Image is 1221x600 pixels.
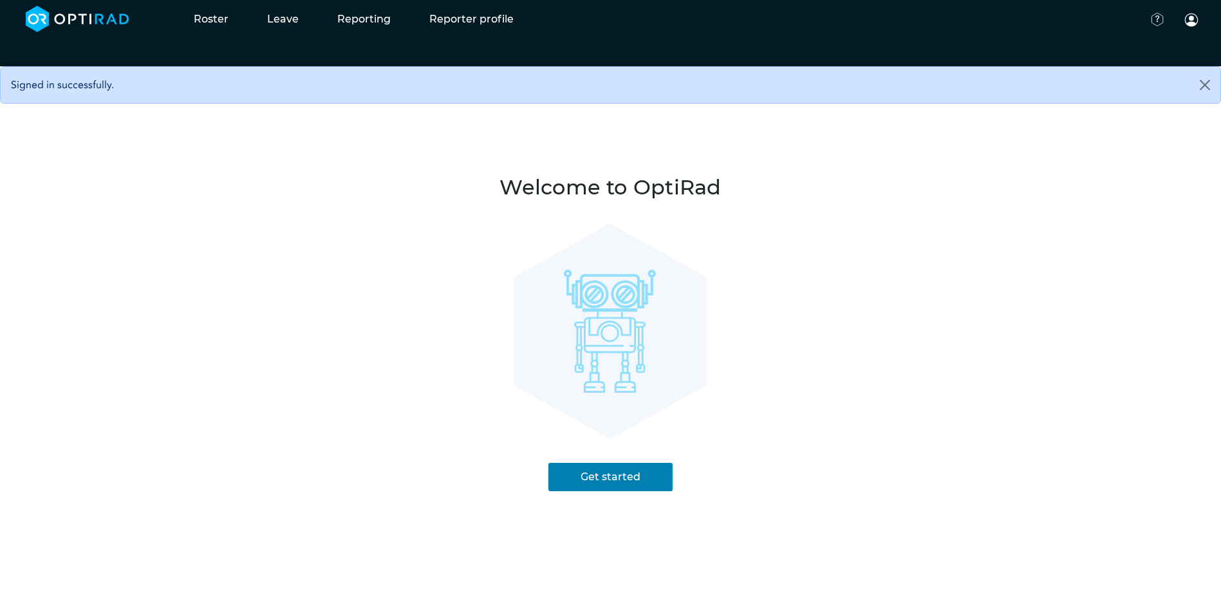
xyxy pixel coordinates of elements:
[26,6,129,32] img: brand-opti-rad-logos-blue-and-white-d2f68631ba2948856bd03f2d395fb146ddc8fb01b4b6e9315ea85fa773367...
[1189,67,1220,103] button: Close
[499,175,721,200] h1: Welcome to OptiRad
[514,208,707,455] img: robot-empty-state-1fbbb679a1c6e2ca704615db04aedde33b79a0b35dd8ef2ec053f679a1b7e426.svg
[548,463,673,491] a: Get started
